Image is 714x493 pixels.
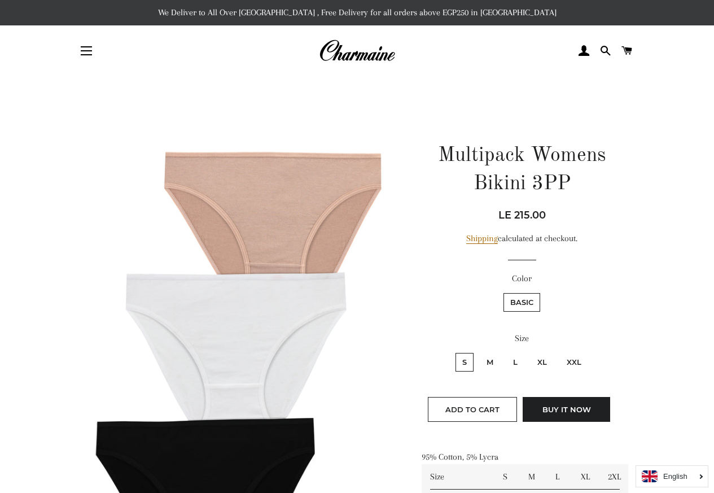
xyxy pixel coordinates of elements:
[480,353,500,372] label: M
[422,331,622,346] label: Size
[498,209,546,221] span: LE 215.00
[531,353,554,372] label: XL
[520,464,544,490] td: M
[503,293,540,312] label: Basic
[445,405,500,414] span: Add to Cart
[319,38,395,63] img: Charmaine Egypt
[455,353,474,372] label: S
[523,397,610,422] button: Buy it now
[422,272,622,286] label: Color
[642,470,702,482] a: English
[599,464,628,490] td: 2XL
[560,353,588,372] label: XXL
[544,464,571,490] td: L
[506,353,524,372] label: L
[466,233,498,244] a: Shipping
[571,464,599,490] td: XL
[663,473,687,480] i: English
[422,452,498,462] span: 95% Cotton, 5% Lycra
[422,464,490,490] td: Size
[422,232,622,246] div: calculated at checkout.
[428,397,517,422] button: Add to Cart
[490,464,520,490] td: S
[422,142,622,199] h1: Multipack Womens Bikini 3PP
